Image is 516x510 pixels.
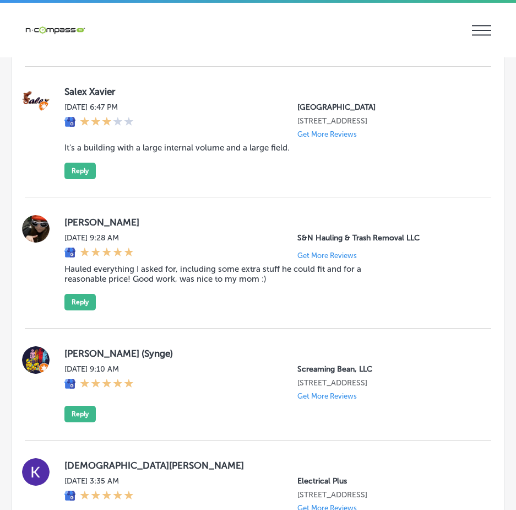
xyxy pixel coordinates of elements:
[64,217,474,228] label: [PERSON_NAME]
[25,25,85,35] img: 660ab0bf-5cc7-4cb8-ba1c-48b5ae0f18e60NCTV_CLogo_TV_Black_-500x88.png
[64,294,96,310] button: Reply
[297,378,474,388] p: 3700 Churchville Rd Unit B
[297,364,474,374] p: Screaming Bean, LLC
[80,378,134,390] div: 5 Stars
[64,86,474,97] label: Salex Xavier
[80,116,134,128] div: 3 Stars
[64,163,96,179] button: Reply
[64,348,474,359] label: [PERSON_NAME] (Synge)
[64,103,134,112] label: [DATE] 6:47 PM
[297,476,474,486] p: Electrical Plus
[297,116,474,126] p: 3000 Ringling Boulevard
[297,103,474,112] p: Sarasota Fairgrounds
[297,251,357,260] p: Get More Reviews
[64,143,400,153] blockquote: It's a building with a large internal volume and a large field.
[297,130,357,138] p: Get More Reviews
[80,247,134,259] div: 5 Stars
[64,233,134,243] label: [DATE] 9:28 AM
[64,406,96,422] button: Reply
[64,460,474,471] label: [DEMOGRAPHIC_DATA][PERSON_NAME]
[297,490,474,500] p: 313 S Bolmar Street
[64,364,134,374] label: [DATE] 9:10 AM
[64,476,134,486] label: [DATE] 3:35 AM
[297,392,357,400] p: Get More Reviews
[297,233,474,243] p: S&N Hauling & Trash Removal LLC
[80,490,134,502] div: 5 Stars
[64,264,400,284] blockquote: Hauled everything I asked for, including some extra stuff he could fit and for a reasonable price...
